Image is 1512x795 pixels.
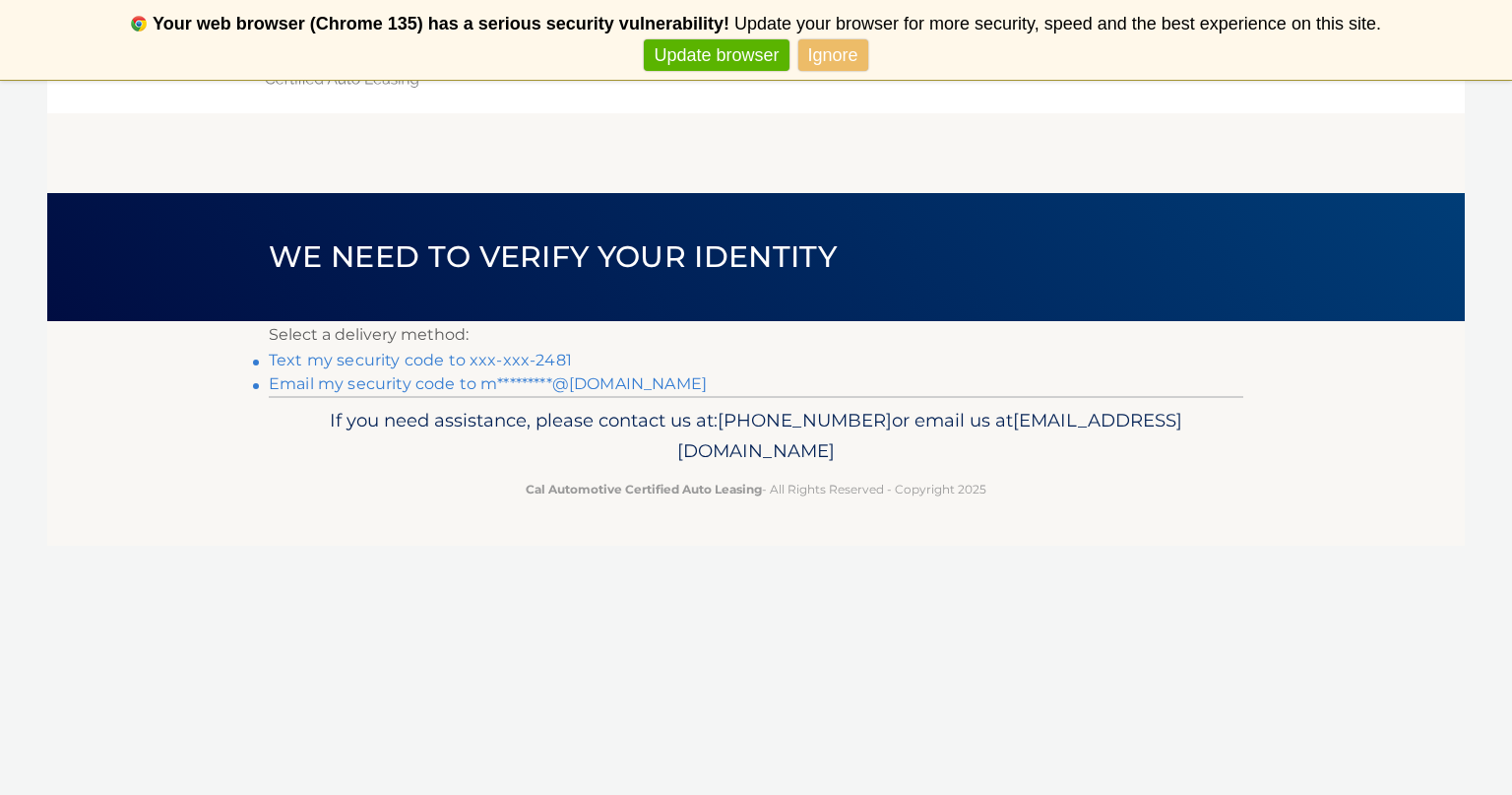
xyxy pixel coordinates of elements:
[269,321,1243,349] p: Select a delivery method:
[282,405,1230,468] p: If you need assistance, please contact us at: or email us at
[718,409,892,431] span: [PHONE_NUMBER]
[282,479,1230,499] p: - All Rights Reserved - Copyright 2025
[269,238,837,275] span: We need to verify your identity
[644,39,788,72] a: Update browser
[153,14,729,33] b: Your web browser (Chrome 135) has a serious security vulnerability!
[269,351,572,369] a: Text my security code to xxx-xxx-2481
[526,482,762,497] strong: Cal Automotive Certified Auto Leasing
[798,39,868,72] a: Ignore
[269,374,707,393] a: Email my security code to m*********@[DOMAIN_NAME]
[734,14,1381,33] span: Update your browser for more security, speed and the best experience on this site.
